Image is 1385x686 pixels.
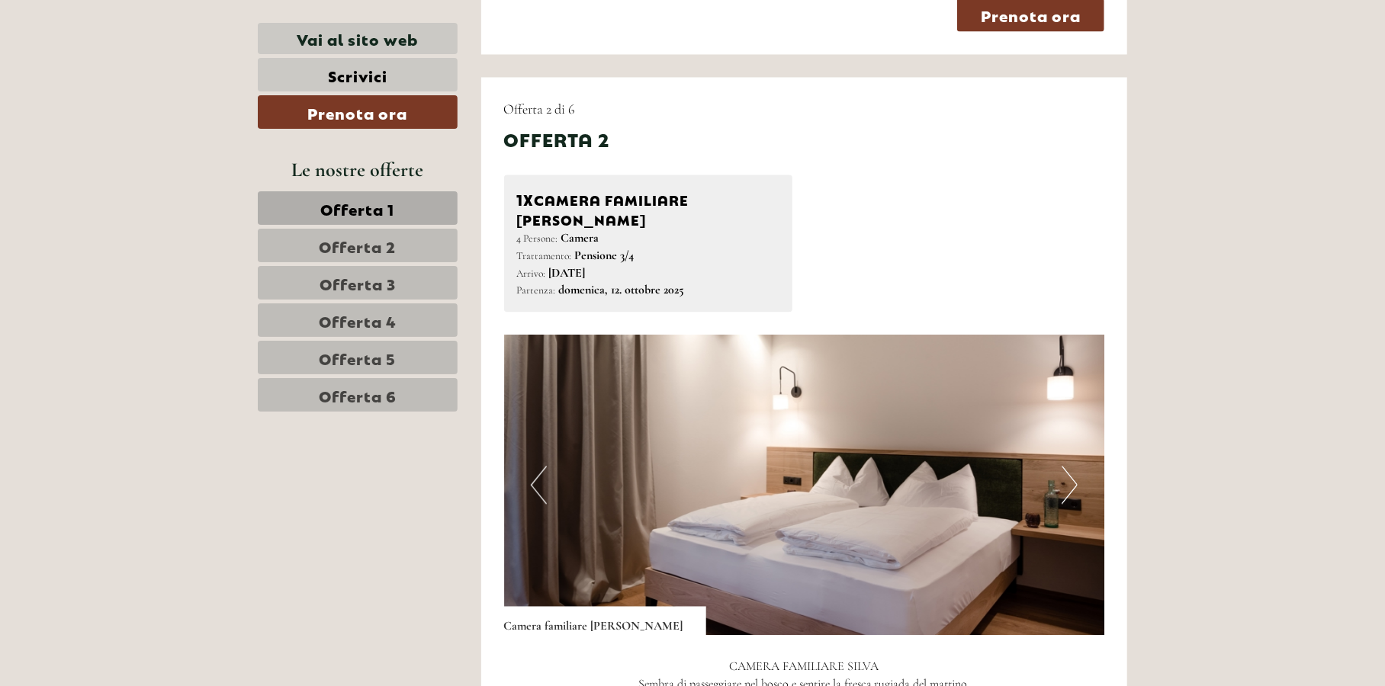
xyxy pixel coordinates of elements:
[320,235,397,256] span: Offerta 2
[319,384,397,406] span: Offerta 6
[320,347,397,368] span: Offerta 5
[321,197,395,219] span: Offerta 1
[517,188,780,229] div: Camera familiare [PERSON_NAME]
[23,44,204,56] div: [GEOGRAPHIC_DATA]
[319,309,397,331] span: Offerta 4
[258,58,458,91] a: Scrivici
[11,41,211,88] div: Buon giorno, come possiamo aiutarla?
[511,395,601,428] button: Invia
[575,248,635,263] b: Pensione 3/4
[531,466,547,504] button: Previous
[559,282,685,297] b: domenica, 12. ottobre 2025
[517,188,535,209] b: 1x
[258,23,458,54] a: Vai al sito web
[258,155,458,184] div: Le nostre offerte
[504,335,1105,635] img: image
[517,249,572,262] small: Trattamento:
[1062,466,1078,504] button: Next
[561,230,599,245] b: Camera
[504,606,706,635] div: Camera familiare [PERSON_NAME]
[517,267,546,280] small: Arrivo:
[320,272,396,293] span: Offerta 3
[258,95,458,129] a: Prenota ora
[517,232,558,245] small: 4 Persone:
[517,284,556,297] small: Partenza:
[549,265,586,280] b: [DATE]
[504,126,610,152] div: Offerta 2
[270,11,331,37] div: lunedì
[23,74,204,85] small: 13:48
[504,101,575,117] span: Offerta 2 di 6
